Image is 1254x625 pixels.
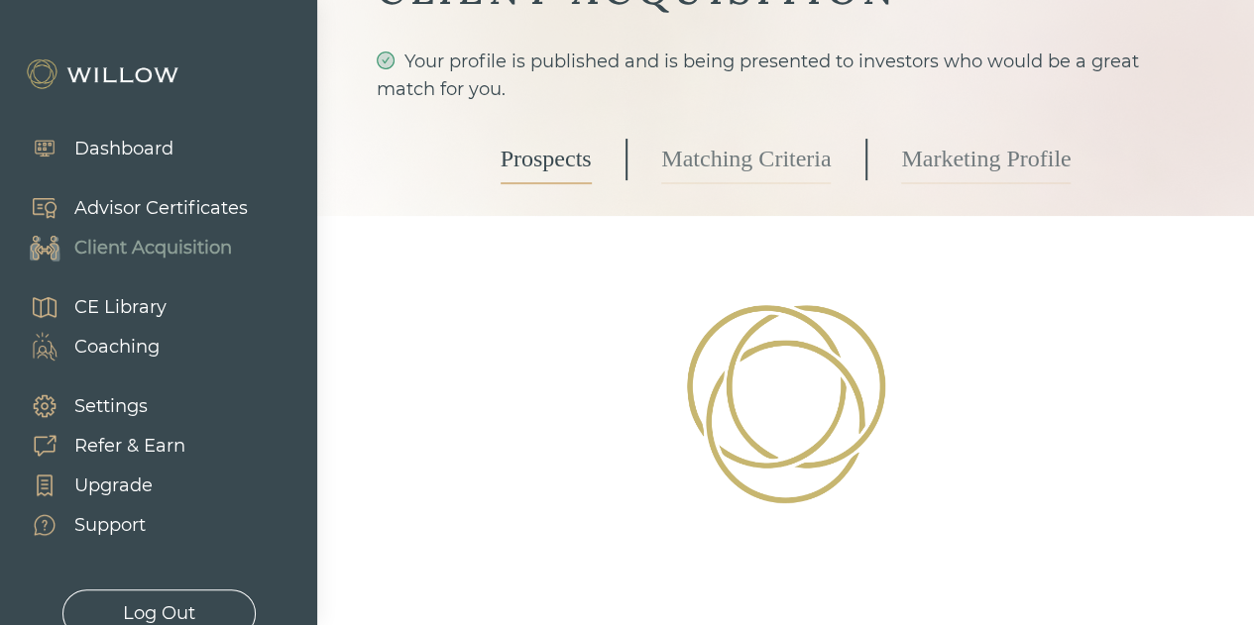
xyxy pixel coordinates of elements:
[74,195,248,222] div: Advisor Certificates
[74,393,148,420] div: Settings
[74,136,173,162] div: Dashboard
[74,334,160,361] div: Coaching
[377,52,395,69] span: check-circle
[10,129,173,168] a: Dashboard
[661,135,831,184] a: Matching Criteria
[10,188,248,228] a: Advisor Certificates
[74,294,167,321] div: CE Library
[10,426,185,466] a: Refer & Earn
[10,386,185,426] a: Settings
[682,301,888,507] img: Loading!
[10,466,185,505] a: Upgrade
[74,433,185,460] div: Refer & Earn
[10,327,167,366] a: Coaching
[25,58,183,90] img: Willow
[74,235,232,261] div: Client Acquisition
[74,512,146,539] div: Support
[74,472,153,499] div: Upgrade
[901,135,1071,184] a: Marketing Profile
[10,287,167,327] a: CE Library
[501,135,592,184] a: Prospects
[377,48,1195,103] div: Your profile is published and is being presented to investors who would be a great match for you.
[10,228,248,267] a: Client Acquisition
